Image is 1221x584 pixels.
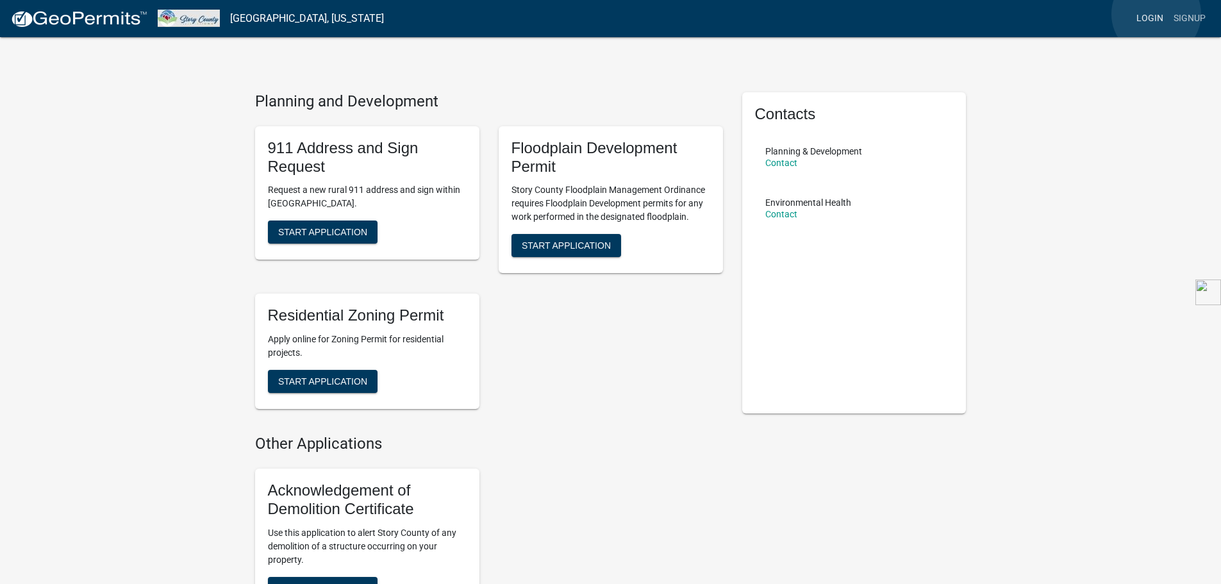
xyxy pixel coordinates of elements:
h4: Other Applications [255,435,723,453]
a: Signup [1168,6,1211,31]
a: Login [1131,6,1168,31]
p: Story County Floodplain Management Ordinance requires Floodplain Development permits for any work... [511,183,710,224]
a: Contact [765,209,797,219]
span: Start Application [522,240,611,251]
p: Apply online for Zoning Permit for residential projects. [268,333,467,360]
a: [GEOGRAPHIC_DATA], [US_STATE] [230,8,384,29]
button: Start Application [268,221,378,244]
p: Request a new rural 911 address and sign within [GEOGRAPHIC_DATA]. [268,183,467,210]
h5: Acknowledgement of Demolition Certificate [268,481,467,519]
img: logo.png [1195,279,1221,305]
button: Start Application [511,234,621,257]
img: Story County, Iowa [158,10,220,27]
a: Contact [765,158,797,168]
span: Start Application [278,376,367,387]
h5: Residential Zoning Permit [268,306,467,325]
h5: 911 Address and Sign Request [268,139,467,176]
h5: Floodplain Development Permit [511,139,710,176]
p: Use this application to alert Story County of any demolition of a structure occurring on your pro... [268,526,467,567]
h5: Contacts [755,105,954,124]
p: Environmental Health [765,198,851,207]
p: Planning & Development [765,147,862,156]
span: Start Application [278,227,367,237]
h4: Planning and Development [255,92,723,111]
button: Start Application [268,370,378,393]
